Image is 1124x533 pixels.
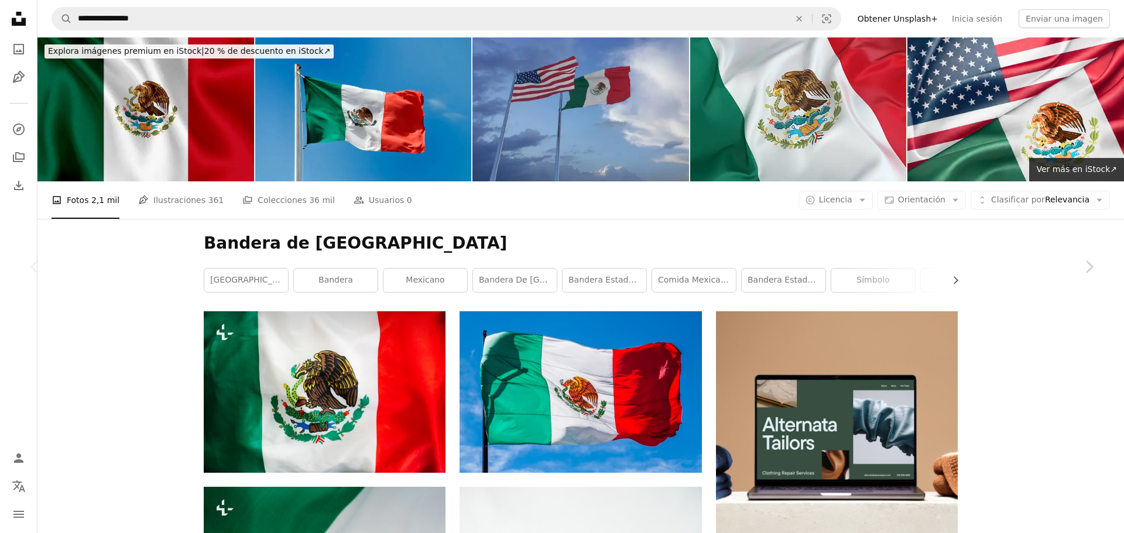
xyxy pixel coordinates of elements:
[242,181,335,219] a: Colecciones 36 mil
[204,269,288,292] a: [GEOGRAPHIC_DATA]
[971,191,1110,209] button: Clasificar porRelevancia
[878,191,966,209] button: Orientación
[945,9,1009,28] a: Inicia sesión
[7,37,30,61] a: Fotos
[52,8,72,30] button: Buscar en Unsplash
[851,9,945,28] a: Obtener Unsplash+
[294,269,378,292] a: bandera
[7,118,30,141] a: Explorar
[255,37,472,181] img: mexican flag
[652,269,736,292] a: Comida Mexicana
[921,269,1005,292] a: animal
[37,37,254,181] img: Bandera de México ondeando fondo
[204,387,446,397] a: La bandera de México ondea en el viento
[460,311,701,472] img: Bandera verde, blanca y roja
[786,8,812,30] button: Borrar
[898,195,945,204] span: Orientación
[1019,9,1110,28] button: Enviar una imagen
[991,195,1045,204] span: Clasificar por
[48,46,204,56] span: Explora imágenes premium en iStock |
[52,7,841,30] form: Encuentra imágenes en todo el sitio
[799,191,873,209] button: Licencia
[204,311,446,472] img: La bandera de México ondea en el viento
[742,269,825,292] a: Bandera estadounidense
[204,233,958,254] h1: Bandera de [GEOGRAPHIC_DATA]
[7,174,30,197] a: Historial de descargas
[7,474,30,498] button: Idioma
[907,37,1124,181] img: United States and Mexico Flags Intertwined in Symbolic Display
[690,37,907,181] img: Bandera de México
[407,194,412,207] span: 0
[819,195,852,204] span: Licencia
[383,269,467,292] a: mexicano
[37,37,341,66] a: Explora imágenes premium en iStock|20 % de descuento en iStock↗
[7,146,30,169] a: Colecciones
[460,387,701,397] a: Bandera verde, blanca y roja
[208,194,224,207] span: 361
[472,37,689,181] img: Banderas nacionales de Estados Unidos de América y México - 3D ilustración imágenes de archivo
[831,269,915,292] a: símbolo
[945,269,958,292] button: desplazar lista a la derecha
[563,269,646,292] a: bandera estadounidense
[813,8,841,30] button: Búsqueda visual
[309,194,335,207] span: 36 mil
[1029,158,1124,181] a: Ver más en iStock↗
[991,194,1089,206] span: Relevancia
[354,181,412,219] a: Usuarios 0
[1036,164,1117,174] span: Ver más en iStock ↗
[1054,211,1124,323] a: Siguiente
[7,446,30,470] a: Iniciar sesión / Registrarse
[48,46,330,56] span: 20 % de descuento en iStock ↗
[7,503,30,526] button: Menú
[7,66,30,89] a: Ilustraciones
[473,269,557,292] a: Bandera de [GEOGRAPHIC_DATA]
[138,181,224,219] a: Ilustraciones 361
